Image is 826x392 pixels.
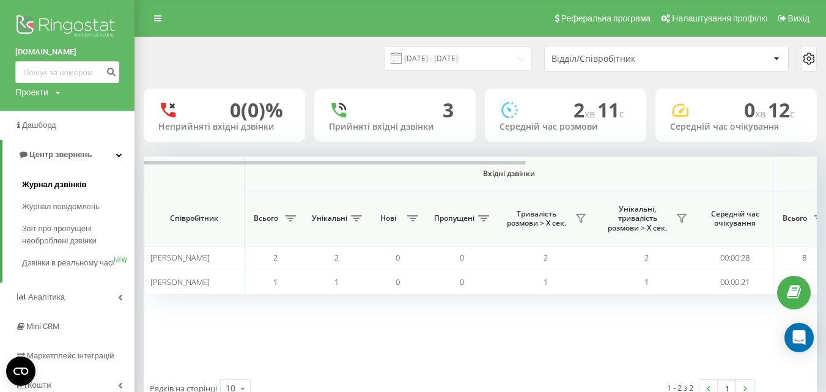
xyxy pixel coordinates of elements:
[602,204,673,233] span: Унікальні, тривалість розмови > Х сек.
[329,122,461,132] div: Прийняті вхідні дзвінки
[15,12,119,43] img: Ringostat logo
[584,107,597,120] span: хв
[273,252,278,263] span: 2
[150,276,210,287] span: [PERSON_NAME]
[22,257,114,269] span: Дзвінки в реальному часі
[154,213,234,223] span: Співробітник
[573,97,597,123] span: 2
[22,120,56,130] span: Дашборд
[276,169,741,179] span: Вхідні дзвінки
[28,292,65,301] span: Аналiтика
[670,122,802,132] div: Середній час очікування
[22,218,135,252] a: Звіт про пропущені необроблені дзвінки
[334,276,339,287] span: 1
[22,196,135,218] a: Журнал повідомлень
[790,107,795,120] span: c
[15,46,119,58] a: [DOMAIN_NAME]
[150,252,210,263] span: [PERSON_NAME]
[26,322,59,331] span: Mini CRM
[672,13,767,23] span: Налаштування профілю
[22,201,100,213] span: Журнал повідомлень
[561,13,651,23] span: Реферальна програма
[251,213,281,223] span: Всього
[697,246,773,270] td: 00:00:28
[230,98,283,122] div: 0 (0)%
[158,122,290,132] div: Неприйняті вхідні дзвінки
[29,150,92,159] span: Центр звернень
[768,97,795,123] span: 12
[619,107,624,120] span: c
[755,107,768,120] span: хв
[22,179,87,191] span: Журнал дзвінків
[28,380,51,390] span: Кошти
[501,209,572,228] span: Тривалість розмови > Х сек.
[373,213,404,223] span: Нові
[460,276,464,287] span: 0
[334,252,339,263] span: 2
[802,252,806,263] span: 8
[312,213,347,223] span: Унікальні
[544,276,548,287] span: 1
[500,122,632,132] div: Середній час розмови
[396,252,400,263] span: 0
[706,209,764,228] span: Середній час очікування
[434,213,474,223] span: Пропущені
[597,97,624,123] span: 11
[784,323,814,352] div: Open Intercom Messenger
[15,61,119,83] input: Пошук за номером
[15,86,48,98] div: Проекти
[22,223,128,247] span: Звіт про пропущені необроблені дзвінки
[22,252,135,274] a: Дзвінки в реальному часіNEW
[273,276,278,287] span: 1
[22,174,135,196] a: Журнал дзвінків
[396,276,400,287] span: 0
[744,97,768,123] span: 0
[27,351,114,360] span: Маркетплейс інтеграцій
[644,252,649,263] span: 2
[544,252,548,263] span: 2
[780,213,810,223] span: Всього
[697,270,773,294] td: 00:00:21
[644,276,649,287] span: 1
[551,54,698,64] div: Відділ/Співробітник
[6,357,35,386] button: Open CMP widget
[460,252,464,263] span: 0
[788,13,809,23] span: Вихід
[443,98,454,122] div: 3
[2,140,135,169] a: Центр звернень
